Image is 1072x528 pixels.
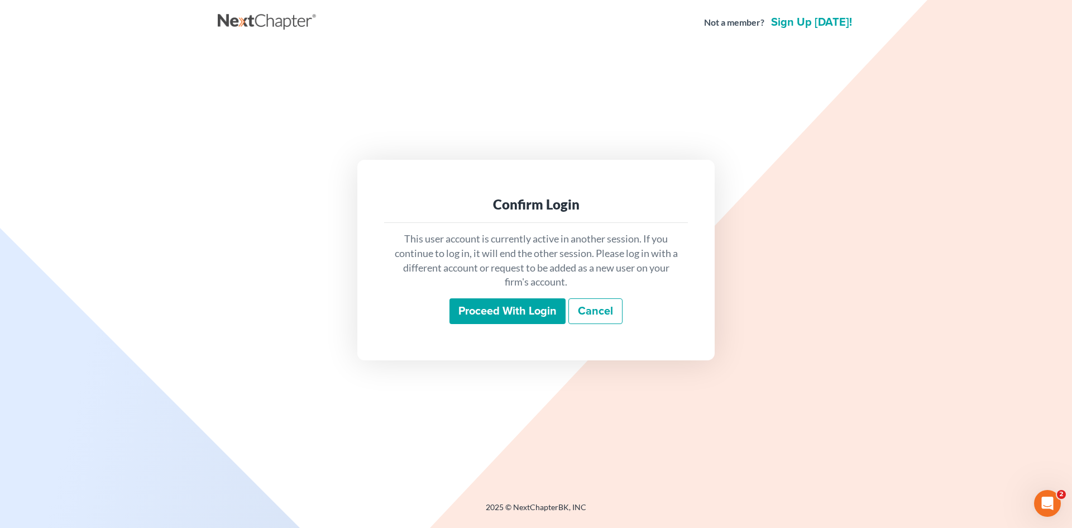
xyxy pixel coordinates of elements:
strong: Not a member? [704,16,764,29]
a: Cancel [568,298,623,324]
p: This user account is currently active in another session. If you continue to log in, it will end ... [393,232,679,289]
span: 2 [1057,490,1066,499]
a: Sign up [DATE]! [769,17,854,28]
iframe: Intercom live chat [1034,490,1061,517]
div: 2025 © NextChapterBK, INC [218,502,854,522]
div: Confirm Login [393,196,679,213]
input: Proceed with login [449,298,566,324]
